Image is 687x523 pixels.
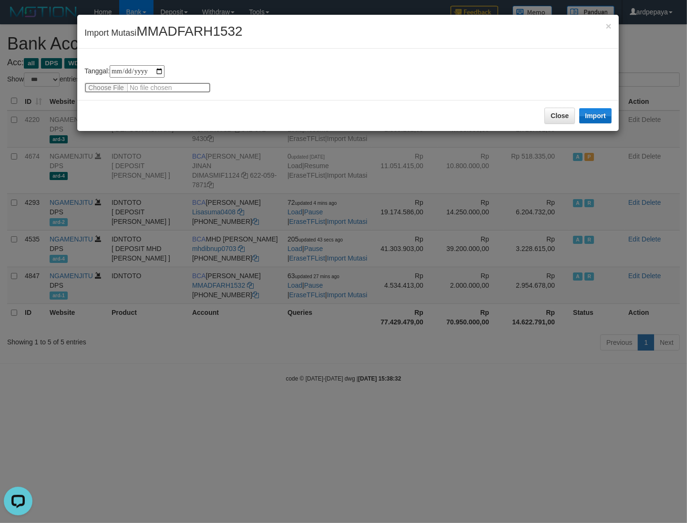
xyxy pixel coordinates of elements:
span: MMADFARH1532 [136,24,243,39]
span: Import Mutasi [84,28,243,38]
button: Close [606,21,612,31]
div: Tanggal: [84,65,612,93]
button: Close [544,108,575,124]
button: Open LiveChat chat widget [4,4,32,32]
span: × [606,20,612,31]
button: Import [579,108,612,123]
